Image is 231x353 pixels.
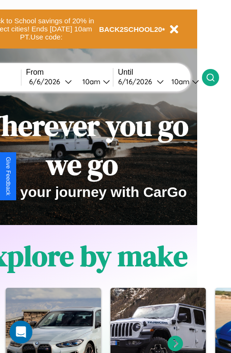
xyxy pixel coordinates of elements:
label: From [26,68,113,77]
button: 6/6/2026 [26,77,75,87]
b: BACK2SCHOOL20 [99,25,162,33]
label: Until [118,68,202,77]
div: 6 / 6 / 2026 [29,77,65,86]
div: 10am [78,77,103,86]
div: 6 / 16 / 2026 [118,77,157,86]
div: 10am [167,77,192,86]
div: Open Intercom Messenger [10,321,32,343]
button: 10am [164,77,202,87]
button: 10am [75,77,113,87]
div: Give Feedback [5,157,11,196]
